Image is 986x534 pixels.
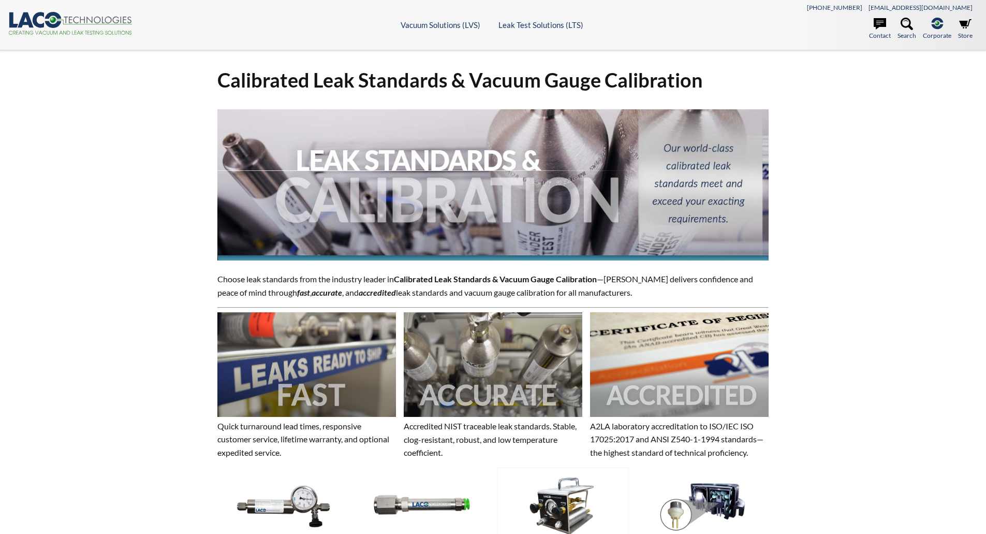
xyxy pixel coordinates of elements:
em: accredited [359,287,396,297]
strong: accurate [312,287,342,297]
em: fast [297,287,310,297]
p: Choose leak standards from the industry leader in —[PERSON_NAME] delivers confidence and peace of... [217,272,769,299]
strong: Calibrated Leak Standards & Vacuum Gauge Calibration [394,274,597,284]
span: Corporate [923,31,951,40]
p: A2LA laboratory accreditation to ISO/IEC ISO 17025:2017 and ANSI Z540-1-1994 standards—the highes... [590,420,769,459]
a: Vacuum Solutions (LVS) [401,20,480,30]
p: Quick turnaround lead times, responsive customer service, lifetime warranty, and optional expedit... [217,420,396,459]
a: Leak Test Solutions (LTS) [498,20,583,30]
img: Leak Standards & Calibration header [217,109,769,261]
a: [EMAIL_ADDRESS][DOMAIN_NAME] [869,4,973,11]
a: Search [897,18,916,40]
img: Image showing the word ACCREDITED overlaid on it [590,312,769,416]
a: Contact [869,18,891,40]
h1: Calibrated Leak Standards & Vacuum Gauge Calibration [217,67,769,93]
img: Image showing the word FAST overlaid on it [217,312,396,416]
a: Store [958,18,973,40]
a: [PHONE_NUMBER] [807,4,862,11]
p: Accredited NIST traceable leak standards. Stable, clog-resistant, robust, and low temperature coe... [404,420,582,459]
img: Image showing the word ACCURATE overlaid on it [404,312,582,416]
